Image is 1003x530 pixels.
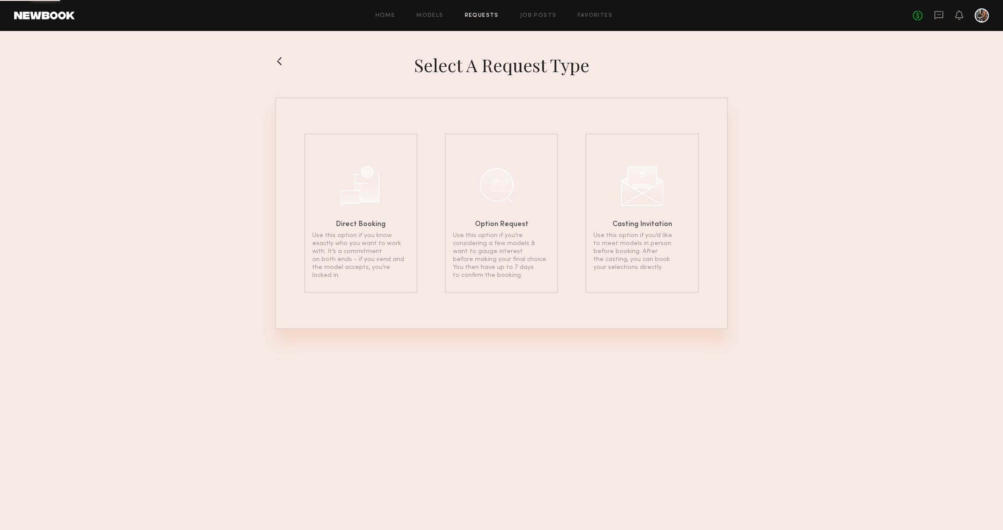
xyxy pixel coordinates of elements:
[414,54,590,76] h1: Select a Request Type
[578,13,613,19] a: Favorites
[613,221,672,228] h6: Casting Invitation
[445,134,558,293] a: Option RequestUse this option if you’re considering a few models & want to gauge interest before ...
[593,232,691,272] p: Use this option if you’d like to meet models in person before booking. After the casting, you can...
[304,134,417,293] a: Direct BookingUse this option if you know exactly who you want to work with. It’s a commitment on...
[586,134,699,293] a: Casting InvitationUse this option if you’d like to meet models in person before booking. After th...
[465,13,499,19] a: Requests
[312,232,410,280] p: Use this option if you know exactly who you want to work with. It’s a commitment on both ends - i...
[475,221,528,228] h6: Option Request
[336,221,386,228] h6: Direct Booking
[975,8,989,23] a: M
[453,232,550,280] p: Use this option if you’re considering a few models & want to gauge interest before making your fi...
[375,13,395,19] a: Home
[520,13,557,19] a: Job Posts
[416,13,443,19] a: Models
